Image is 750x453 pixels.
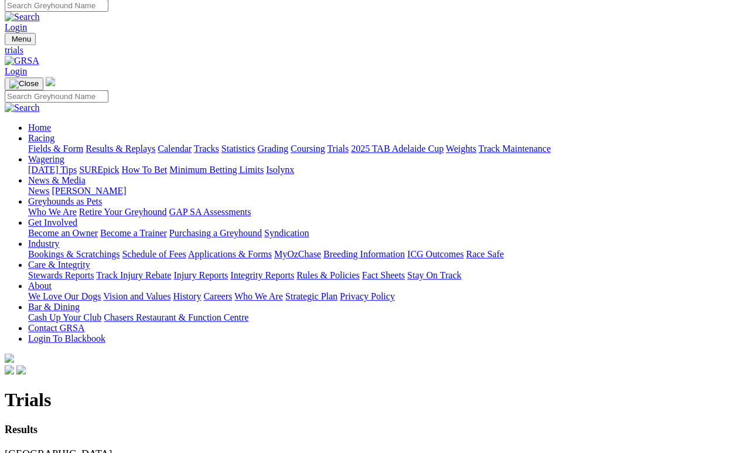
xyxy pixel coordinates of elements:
a: Race Safe [466,249,503,259]
a: Chasers Restaurant & Function Centre [104,312,248,322]
div: Wagering [28,165,745,175]
img: GRSA [5,56,39,66]
a: Minimum Betting Limits [169,165,264,175]
a: Tracks [194,144,219,154]
a: Track Maintenance [479,144,551,154]
img: Search [5,12,40,22]
a: Care & Integrity [28,260,90,270]
a: Breeding Information [323,249,405,259]
a: MyOzChase [274,249,321,259]
a: [DATE] Tips [28,165,77,175]
img: logo-grsa-white.png [46,77,55,86]
a: Purchasing a Greyhound [169,228,262,238]
a: Who We Are [28,207,77,217]
a: Racing [28,133,54,143]
a: Fact Sheets [362,270,405,280]
a: Grading [258,144,288,154]
a: Injury Reports [173,270,228,280]
a: Statistics [221,144,255,154]
div: Industry [28,249,745,260]
a: History [173,291,201,301]
a: Retire Your Greyhound [79,207,167,217]
a: Vision and Values [103,291,171,301]
a: Home [28,122,51,132]
a: 2025 TAB Adelaide Cup [351,144,444,154]
a: Syndication [264,228,309,238]
a: Trials [327,144,349,154]
strong: Results [5,424,37,435]
a: About [28,281,52,291]
img: Close [9,79,39,88]
a: Get Involved [28,217,77,227]
div: News & Media [28,186,745,196]
div: Racing [28,144,745,154]
img: twitter.svg [16,365,26,374]
span: Menu [12,35,31,43]
a: Strategic Plan [285,291,337,301]
a: Bar & Dining [28,302,80,312]
a: Applications & Forms [188,249,272,259]
a: Integrity Reports [230,270,294,280]
a: News [28,186,49,196]
a: Login [5,66,27,76]
a: Careers [203,291,232,301]
a: GAP SA Assessments [169,207,251,217]
a: Track Injury Rebate [96,270,171,280]
a: Login To Blackbook [28,333,105,343]
img: Search [5,103,40,113]
div: Get Involved [28,228,745,239]
a: [PERSON_NAME] [52,186,126,196]
a: Cash Up Your Club [28,312,101,322]
a: Stewards Reports [28,270,94,280]
a: Wagering [28,154,64,164]
a: Become an Owner [28,228,98,238]
a: Login [5,22,27,32]
a: Coursing [291,144,325,154]
a: News & Media [28,175,86,185]
button: Toggle navigation [5,77,43,90]
a: ICG Outcomes [407,249,463,259]
div: Bar & Dining [28,312,745,323]
h1: Trials [5,389,745,411]
a: Schedule of Fees [122,249,186,259]
a: Industry [28,239,59,248]
a: SUREpick [79,165,119,175]
a: Calendar [158,144,192,154]
a: trials [5,45,745,56]
a: Isolynx [266,165,294,175]
a: Stay On Track [407,270,461,280]
div: About [28,291,745,302]
a: Privacy Policy [340,291,395,301]
div: Care & Integrity [28,270,745,281]
button: Toggle navigation [5,33,36,45]
a: Greyhounds as Pets [28,196,102,206]
a: Contact GRSA [28,323,84,333]
a: Bookings & Scratchings [28,249,120,259]
img: logo-grsa-white.png [5,353,14,363]
a: Rules & Policies [296,270,360,280]
a: Results & Replays [86,144,155,154]
a: Become a Trainer [100,228,167,238]
img: facebook.svg [5,365,14,374]
input: Search [5,90,108,103]
a: We Love Our Dogs [28,291,101,301]
a: Weights [446,144,476,154]
div: Greyhounds as Pets [28,207,745,217]
a: Fields & Form [28,144,83,154]
a: How To Bet [122,165,168,175]
a: Who We Are [234,291,283,301]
